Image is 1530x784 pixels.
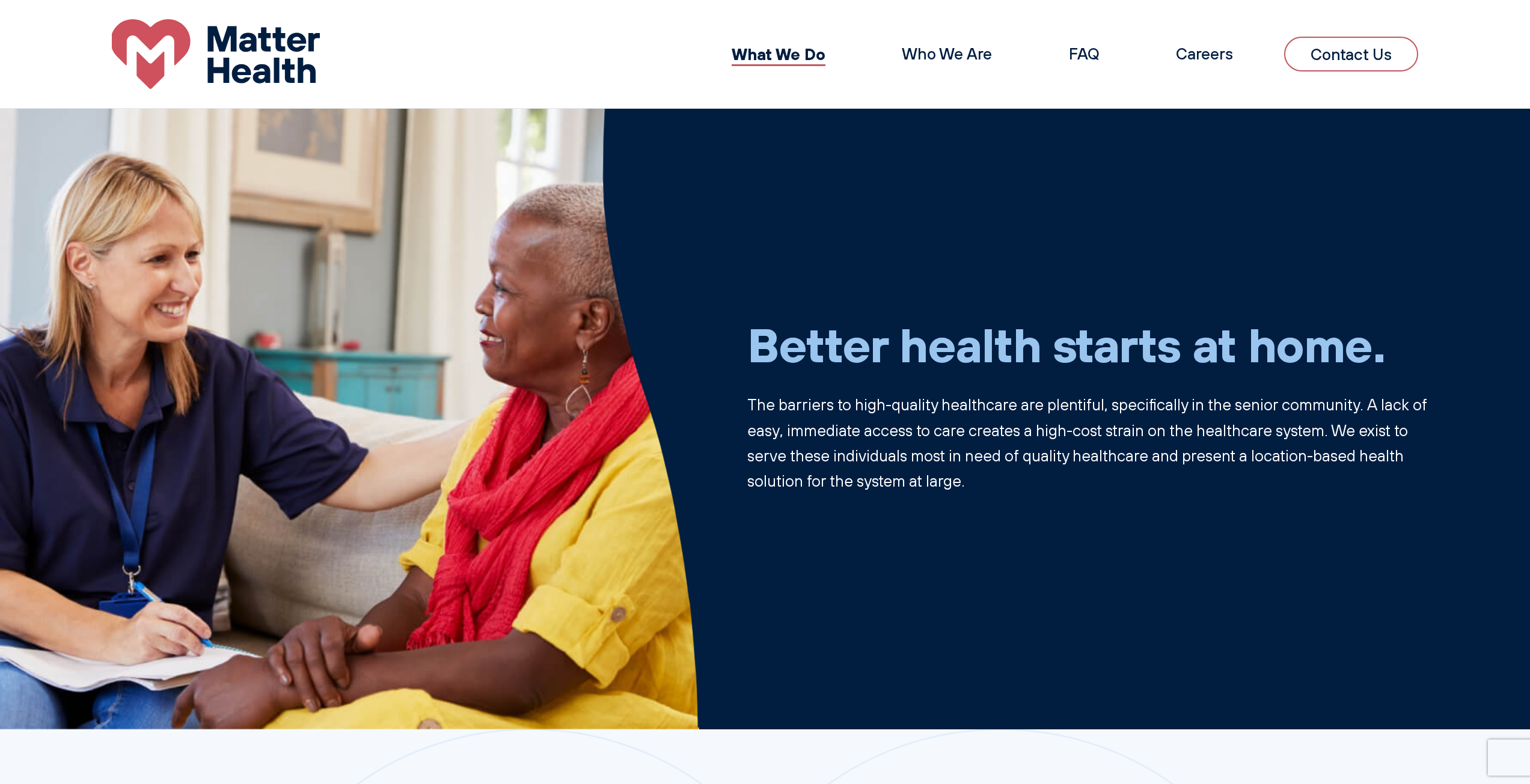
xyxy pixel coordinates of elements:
a: FAQ [1069,44,1100,64]
a: Who We Are [902,44,992,64]
p: The barriers to high-quality healthcare are plentiful, specifically in the senior community. A la... [747,392,1446,494]
h1: Better health starts at home. [747,315,1446,372]
a: Careers [1176,44,1233,64]
a: What We Do [732,44,825,64]
a: Contact Us [1284,37,1419,71]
